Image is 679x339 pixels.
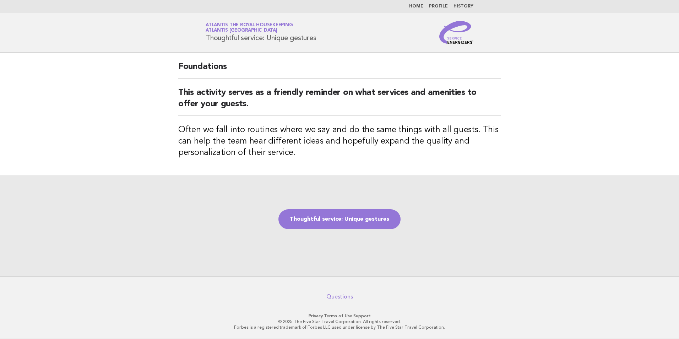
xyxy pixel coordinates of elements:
[309,313,323,318] a: Privacy
[178,124,501,158] h3: Often we fall into routines where we say and do the same things with all guests. This can help th...
[453,4,473,9] a: History
[206,23,316,42] h1: Thoughtful service: Unique gestures
[353,313,371,318] a: Support
[326,293,353,300] a: Questions
[122,313,557,319] p: · ·
[122,324,557,330] p: Forbes is a registered trademark of Forbes LLC used under license by The Five Star Travel Corpora...
[178,87,501,116] h2: This activity serves as a friendly reminder on what services and amenities to offer your guests.
[324,313,352,318] a: Terms of Use
[206,23,293,33] a: Atlantis the Royal HousekeepingAtlantis [GEOGRAPHIC_DATA]
[409,4,423,9] a: Home
[206,28,277,33] span: Atlantis [GEOGRAPHIC_DATA]
[122,319,557,324] p: © 2025 The Five Star Travel Corporation. All rights reserved.
[278,209,401,229] a: Thoughtful service: Unique gestures
[178,61,501,79] h2: Foundations
[429,4,448,9] a: Profile
[439,21,473,44] img: Service Energizers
